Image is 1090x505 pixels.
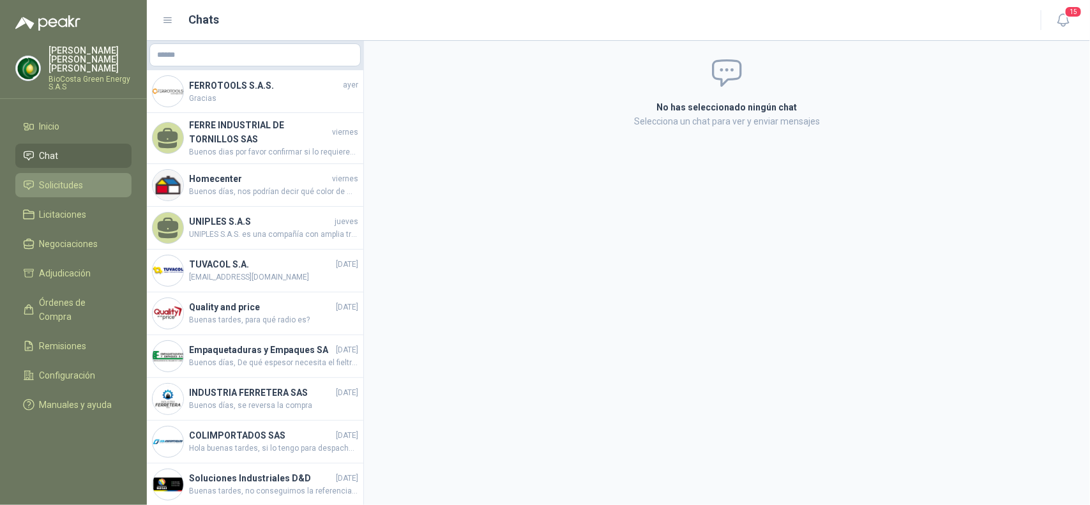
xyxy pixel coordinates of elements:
a: Company LogoFERROTOOLS S.A.S.ayerGracias [147,70,363,113]
p: Selecciona un chat para ver y enviar mensajes [504,114,950,128]
span: Buenos dias por favor confirmar si lo requieren en color especifico ? [189,146,358,158]
h4: FERRE INDUSTRIAL DE TORNILLOS SAS [189,118,329,146]
h4: Homecenter [189,172,329,186]
span: Configuración [40,368,96,382]
img: Company Logo [16,56,40,80]
h2: No has seleccionado ningún chat [504,100,950,114]
a: Licitaciones [15,202,132,227]
img: Company Logo [153,341,183,372]
a: Company LogoINDUSTRIA FERRETERA SAS[DATE]Buenos días, se reversa la compra [147,378,363,421]
a: Solicitudes [15,173,132,197]
a: Remisiones [15,334,132,358]
span: [DATE] [336,472,358,485]
a: Company LogoEmpaquetaduras y Empaques SA[DATE]Buenos días, De qué espesor necesita el fieltro? [147,335,363,378]
img: Company Logo [153,426,183,457]
img: Company Logo [153,76,183,107]
span: Buenas tardes, para qué radio es? [189,314,358,326]
span: viernes [332,126,358,139]
h4: TUVACOL S.A. [189,257,333,271]
h4: FERROTOOLS S.A.S. [189,79,340,93]
h4: Soluciones Industriales D&D [189,471,333,485]
h4: UNIPLES S.A.S [189,215,332,229]
img: Company Logo [153,469,183,500]
a: Manuales y ayuda [15,393,132,417]
a: UNIPLES S.A.SjuevesUNIPLES S.A.S. es una compañía con amplia trayectoria en el mercado colombiano... [147,207,363,250]
span: Manuales y ayuda [40,398,112,412]
a: Órdenes de Compra [15,290,132,329]
a: FERRE INDUSTRIAL DE TORNILLOS SASviernesBuenos dias por favor confirmar si lo requieren en color ... [147,113,363,164]
h4: COLIMPORTADOS SAS [189,428,333,442]
a: Company LogoQuality and price[DATE]Buenas tardes, para qué radio es? [147,292,363,335]
span: 15 [1064,6,1082,18]
p: BioCosta Green Energy S.A.S [49,75,132,91]
img: Company Logo [153,298,183,329]
h1: Chats [189,11,220,29]
a: Configuración [15,363,132,388]
button: 15 [1052,9,1075,32]
span: Remisiones [40,339,87,353]
span: Chat [40,149,59,163]
a: Company LogoTUVACOL S.A.[DATE][EMAIL_ADDRESS][DOMAIN_NAME] [147,250,363,292]
a: Adjudicación [15,261,132,285]
span: UNIPLES S.A.S. es una compañía con amplia trayectoria en el mercado colombiano, ofrecemos solucio... [189,229,358,241]
span: Licitaciones [40,207,87,222]
span: Órdenes de Compra [40,296,119,324]
img: Company Logo [153,384,183,414]
span: [DATE] [336,387,358,399]
h4: Empaquetaduras y Empaques SA [189,343,333,357]
span: jueves [335,216,358,228]
span: Buenas tardes, no conseguimos la referencia de la pulidora adjunto foto de herramienta. Por favor... [189,485,358,497]
span: Inicio [40,119,60,133]
a: Inicio [15,114,132,139]
span: Buenos días, se reversa la compra [189,400,358,412]
a: Chat [15,144,132,168]
p: [PERSON_NAME] [PERSON_NAME] [PERSON_NAME] [49,46,132,73]
img: Company Logo [153,255,183,286]
span: [EMAIL_ADDRESS][DOMAIN_NAME] [189,271,358,283]
span: Negociaciones [40,237,98,251]
h4: Quality and price [189,300,333,314]
span: Solicitudes [40,178,84,192]
span: Gracias [189,93,358,105]
h4: INDUSTRIA FERRETERA SAS [189,386,333,400]
span: Hola buenas tardes, si lo tengo para despachar por transportadora el día [PERSON_NAME][DATE], y e... [189,442,358,455]
span: [DATE] [336,344,358,356]
span: [DATE] [336,430,358,442]
span: [DATE] [336,301,358,313]
a: Negociaciones [15,232,132,256]
img: Company Logo [153,170,183,200]
a: Company LogoHomecenterviernesBuenos días, nos podrían decir qué color de marcador están buscando ... [147,164,363,207]
span: ayer [343,79,358,91]
span: Adjudicación [40,266,91,280]
span: Buenos días, De qué espesor necesita el fieltro? [189,357,358,369]
span: Buenos días, nos podrían decir qué color de marcador están buscando por favor. [189,186,358,198]
a: Company LogoCOLIMPORTADOS SAS[DATE]Hola buenas tardes, si lo tengo para despachar por transportad... [147,421,363,464]
span: [DATE] [336,259,358,271]
img: Logo peakr [15,15,80,31]
span: viernes [332,173,358,185]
